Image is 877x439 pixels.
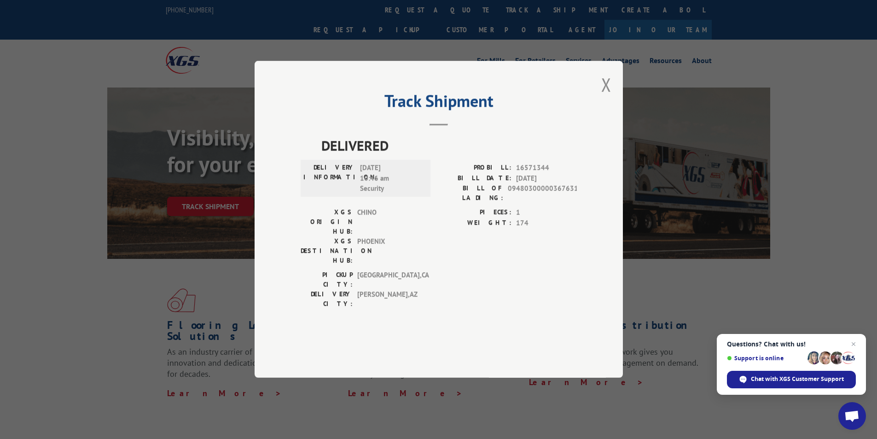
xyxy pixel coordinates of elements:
label: XGS DESTINATION HUB: [301,237,353,266]
label: DELIVERY CITY: [301,290,353,309]
span: DELIVERED [321,135,577,156]
label: PICKUP CITY: [301,270,353,290]
span: 16571344 [516,163,577,174]
div: Chat with XGS Customer Support [727,371,856,388]
button: Close modal [601,72,611,97]
h2: Track Shipment [301,94,577,112]
span: [PERSON_NAME] , AZ [357,290,419,309]
label: WEIGHT: [439,218,511,228]
span: 174 [516,218,577,228]
span: [GEOGRAPHIC_DATA] , CA [357,270,419,290]
span: PHOENIX [357,237,419,266]
label: PROBILL: [439,163,511,174]
label: BILL DATE: [439,173,511,184]
span: Questions? Chat with us! [727,340,856,348]
span: Chat with XGS Customer Support [751,375,844,383]
span: Close chat [848,339,859,350]
label: BILL OF LADING: [439,184,503,203]
span: CHINO [357,208,419,237]
label: XGS ORIGIN HUB: [301,208,353,237]
span: 1 [516,208,577,218]
span: [DATE] [516,173,577,184]
span: [DATE] 10:46 am Security [360,163,422,194]
div: Open chat [838,402,866,430]
span: 09480300000367631 [508,184,577,203]
span: Support is online [727,355,804,362]
label: DELIVERY INFORMATION: [303,163,355,194]
label: PIECES: [439,208,511,218]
